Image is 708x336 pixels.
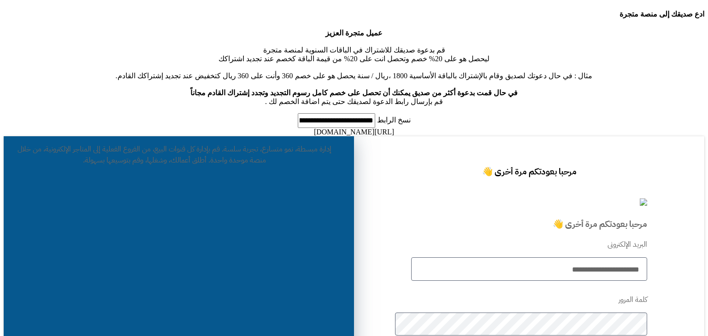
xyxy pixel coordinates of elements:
[640,198,647,206] img: logo-2.png
[18,144,266,166] span: قم بإدارة كل قنوات البيع، من الفروع الفعلية إلى المتاجر الإلكترونية، من خلال منصة موحدة واحدة. أط...
[4,10,704,18] h4: ادع صديقك إلى منصة متجرة
[482,165,577,178] span: مرحبا بعودتكم مرة أخرى 👋
[411,239,647,250] p: البريد الإلكترونى
[222,144,331,155] span: إدارة مبسطة، نمو متسارع، تجربة سلسة.
[4,128,704,136] div: [URL][DOMAIN_NAME]
[325,29,383,37] b: عميل متجرة العزيز
[375,116,411,124] label: نسخ الرابط
[411,218,647,231] h3: مرحبا بعودتكم مرة أخرى 👋
[4,29,704,106] p: قم بدعوة صديقك للاشتراك في الباقات السنوية لمنصة متجرة ليحصل هو على 20% خصم وتحصل انت على 20% من ...
[190,89,518,97] b: في حال قمت بدعوة أكثر من صديق يمكنك أن تحصل على خصم كامل رسوم التجديد وتجدد إشتراك القادم مجاناً
[411,294,647,305] p: كلمة المرور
